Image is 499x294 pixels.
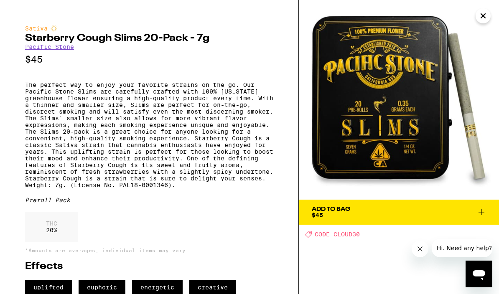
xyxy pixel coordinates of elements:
div: 20 % [25,212,78,242]
h2: Starberry Cough Slims 20-Pack - 7g [25,33,273,43]
p: The perfect way to enjoy your favorite strains on the go. Our Pacific Stone Slims are carefully c... [25,81,273,188]
p: $45 [25,54,273,65]
div: Preroll Pack [25,197,273,203]
div: Add To Bag [312,206,350,212]
iframe: Button to launch messaging window [466,261,492,287]
button: Add To Bag$45 [299,200,499,225]
span: CODE CLOUD30 [315,231,360,238]
p: THC [46,220,57,227]
button: Close [476,8,491,23]
a: Pacific Stone [25,43,74,50]
iframe: Close message [412,241,428,257]
iframe: Message from company [432,239,492,257]
div: Sativa [25,25,273,32]
span: $45 [312,212,323,218]
p: *Amounts are averages, individual items may vary. [25,248,273,253]
h2: Effects [25,261,273,271]
img: sativaColor.svg [51,25,57,32]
